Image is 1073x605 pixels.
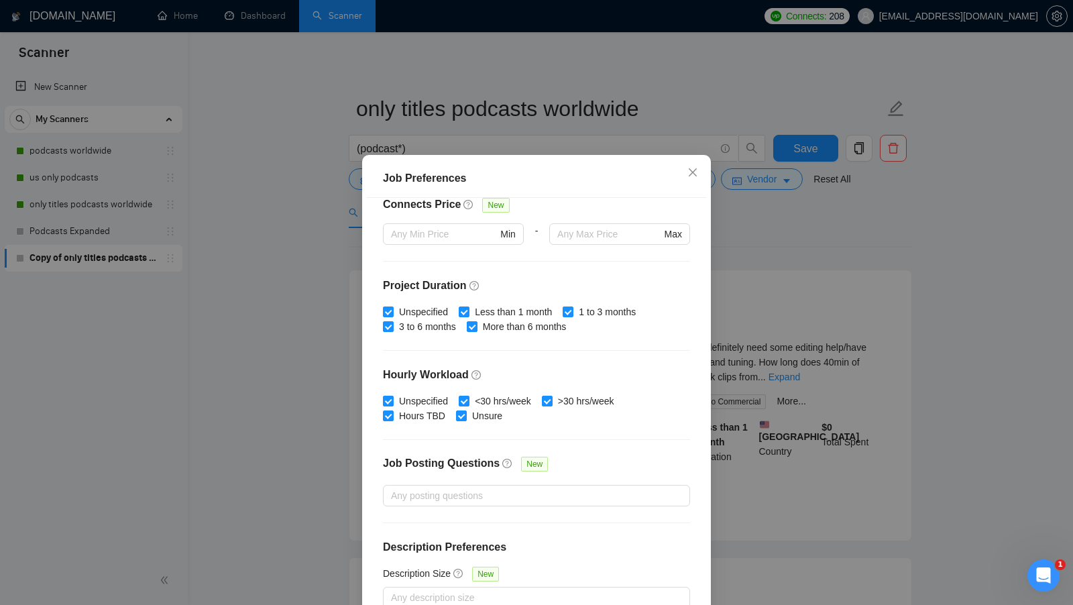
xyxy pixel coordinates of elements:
[472,567,499,582] span: New
[469,305,557,319] span: Less than 1 month
[453,568,464,579] span: question-circle
[467,408,508,423] span: Unsure
[471,370,482,380] span: question-circle
[687,167,698,178] span: close
[463,199,474,210] span: question-circle
[477,319,572,334] span: More than 6 months
[394,394,453,408] span: Unspecified
[573,305,641,319] span: 1 to 3 months
[383,367,690,383] h4: Hourly Workload
[383,170,690,186] div: Job Preferences
[1055,559,1066,570] span: 1
[482,198,509,213] span: New
[383,455,500,472] h4: Job Posting Questions
[391,227,498,241] input: Any Min Price
[383,566,451,581] h5: Description Size
[502,458,513,469] span: question-circle
[675,155,711,191] button: Close
[521,457,548,472] span: New
[524,223,549,261] div: -
[394,319,461,334] span: 3 to 6 months
[1027,559,1060,592] iframe: Intercom live chat
[394,305,453,319] span: Unspecified
[553,394,620,408] span: >30 hrs/week
[383,539,690,555] h4: Description Preferences
[469,394,536,408] span: <30 hrs/week
[500,227,516,241] span: Min
[394,408,451,423] span: Hours TBD
[383,197,461,213] h4: Connects Price
[665,227,682,241] span: Max
[557,227,661,241] input: Any Max Price
[469,280,480,291] span: question-circle
[383,278,690,294] h4: Project Duration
